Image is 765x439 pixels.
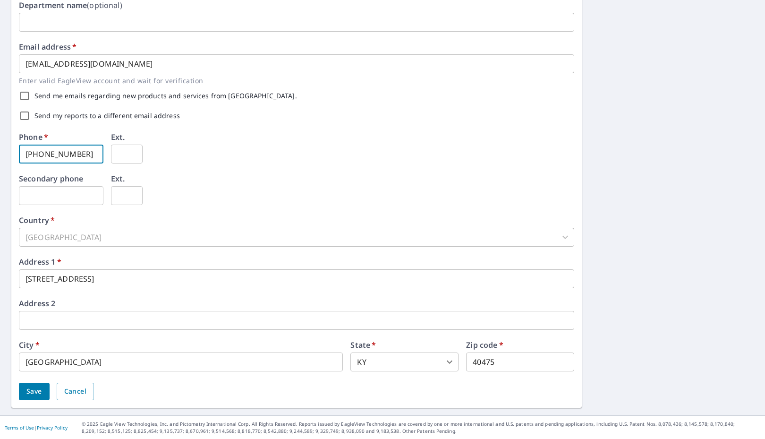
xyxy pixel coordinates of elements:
[350,353,459,371] div: KY
[34,93,297,99] label: Send me emails regarding new products and services from [GEOGRAPHIC_DATA].
[64,386,86,397] span: Cancel
[19,1,122,9] label: Department name
[19,133,48,141] label: Phone
[19,216,55,224] label: Country
[19,175,83,182] label: Secondary phone
[82,421,760,435] p: © 2025 Eagle View Technologies, Inc. and Pictometry International Corp. All Rights Reserved. Repo...
[26,386,42,397] span: Save
[19,383,50,400] button: Save
[350,341,376,349] label: State
[111,175,125,182] label: Ext.
[57,383,94,400] button: Cancel
[5,424,34,431] a: Terms of Use
[111,133,125,141] label: Ext.
[19,300,55,307] label: Address 2
[19,258,61,266] label: Address 1
[466,341,503,349] label: Zip code
[5,425,68,430] p: |
[19,75,568,86] p: Enter valid EagleView account and wait for verification
[19,228,574,247] div: [GEOGRAPHIC_DATA]
[34,112,180,119] label: Send my reports to a different email address
[19,341,40,349] label: City
[19,43,76,51] label: Email address
[37,424,68,431] a: Privacy Policy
